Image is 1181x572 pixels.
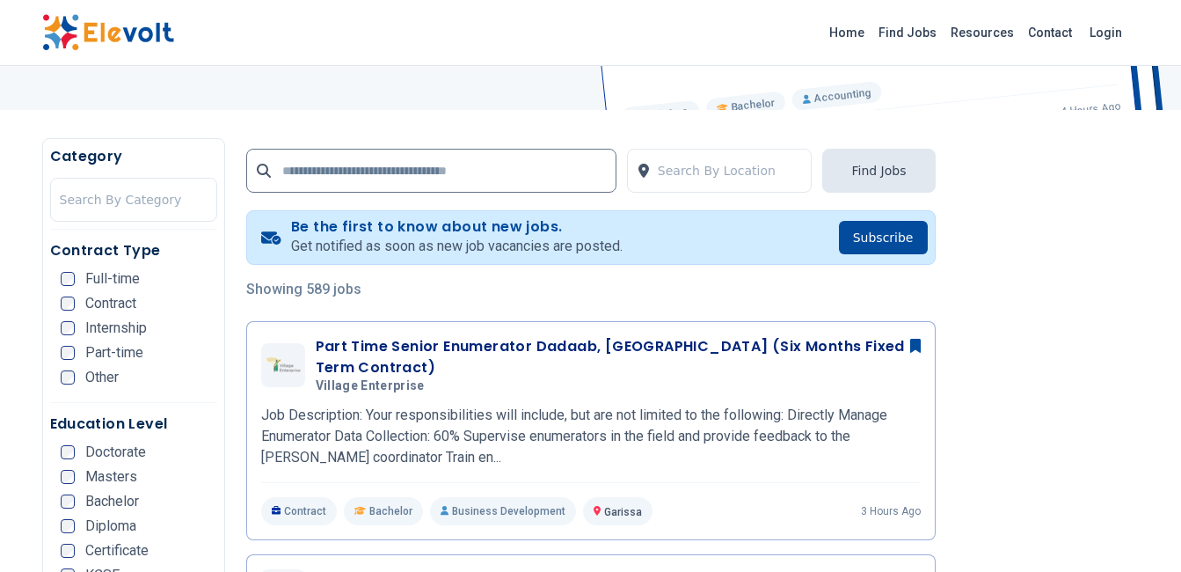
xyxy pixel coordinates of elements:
[266,356,301,373] img: Village Enterprise
[85,346,143,360] span: Part-time
[1093,488,1181,572] iframe: Chat Widget
[50,240,217,261] h5: Contract Type
[839,221,928,254] button: Subscribe
[85,321,147,335] span: Internship
[316,378,425,394] span: Village Enterprise
[50,414,217,435] h5: Education Level
[316,336,921,378] h3: Part Time Senior Enumerator Dadaab, [GEOGRAPHIC_DATA] (Six Months Fixed Term Contract)
[61,346,75,360] input: Part-time
[369,504,412,518] span: Bachelor
[861,504,921,518] p: 3 hours ago
[85,519,136,533] span: Diploma
[61,272,75,286] input: Full-time
[61,544,75,558] input: Certificate
[85,495,139,509] span: Bachelor
[822,18,871,47] a: Home
[61,519,75,533] input: Diploma
[61,495,75,509] input: Bachelor
[291,218,623,236] h4: Be the first to know about new jobs.
[291,236,623,257] p: Get notified as soon as new job vacancies are posted.
[430,497,576,525] p: Business Development
[1021,18,1079,47] a: Contact
[261,497,338,525] p: Contract
[61,297,75,311] input: Contract
[61,470,75,484] input: Masters
[1079,15,1133,50] a: Login
[871,18,944,47] a: Find Jobs
[42,14,174,51] img: Elevolt
[261,405,921,468] p: Job Description: Your responsibilities will include, but are not limited to the following: Direct...
[85,272,140,286] span: Full-time
[85,445,146,459] span: Doctorate
[85,297,136,311] span: Contract
[50,146,217,167] h5: Category
[822,149,935,193] button: Find Jobs
[85,544,149,558] span: Certificate
[85,470,137,484] span: Masters
[604,506,642,518] span: Garissa
[61,370,75,385] input: Other
[944,18,1021,47] a: Resources
[261,336,921,525] a: Village EnterprisePart Time Senior Enumerator Dadaab, [GEOGRAPHIC_DATA] (Six Months Fixed Term Co...
[85,370,119,385] span: Other
[61,445,75,459] input: Doctorate
[61,321,75,335] input: Internship
[246,279,936,300] p: Showing 589 jobs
